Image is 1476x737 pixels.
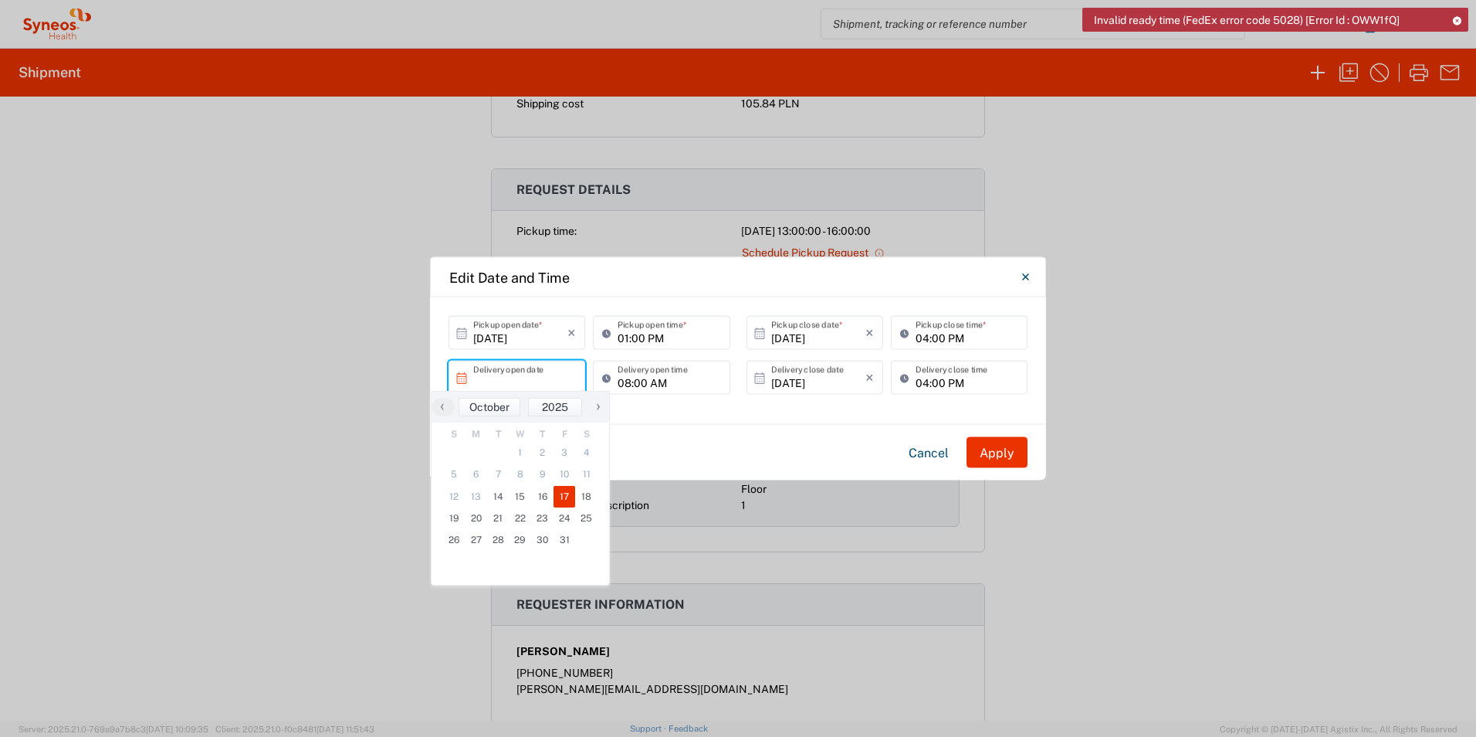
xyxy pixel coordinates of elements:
[443,426,465,442] th: weekday
[509,486,532,508] span: 15
[586,398,609,416] button: ›
[1094,13,1400,27] span: Invalid ready time (FedEx error code 5028) [Error Id : OWW1fQ]
[528,398,582,416] button: 2025
[553,508,576,529] span: 24
[465,426,488,442] th: weekday
[865,365,874,390] i: ×
[542,401,568,413] span: 2025
[1010,262,1041,293] button: Close
[553,486,576,508] span: 17
[443,508,465,529] span: 19
[531,529,553,551] span: 30
[465,529,488,551] span: 27
[896,437,961,468] button: Cancel
[432,398,455,416] button: ‹
[865,321,874,345] i: ×
[465,486,488,508] span: 13
[553,442,576,464] span: 3
[487,486,509,508] span: 14
[465,464,488,485] span: 6
[443,486,465,508] span: 12
[443,529,465,551] span: 26
[431,391,610,586] bs-datepicker-container: calendar
[531,426,553,442] th: weekday
[531,464,553,485] span: 9
[469,401,509,413] span: October
[553,464,576,485] span: 10
[553,426,576,442] th: weekday
[431,397,454,416] span: ‹
[487,426,509,442] th: weekday
[531,442,553,464] span: 2
[509,426,532,442] th: weekday
[459,398,520,416] button: October
[575,442,598,464] span: 4
[509,464,532,485] span: 8
[587,397,610,416] span: ›
[509,529,532,551] span: 29
[509,508,532,529] span: 22
[443,464,465,485] span: 5
[575,426,598,442] th: weekday
[531,508,553,529] span: 23
[432,398,609,416] bs-datepicker-navigation-view: ​ ​ ​
[449,267,570,287] h4: Edit Date and Time
[575,508,598,529] span: 25
[553,529,576,551] span: 31
[967,437,1027,468] button: Apply
[487,464,509,485] span: 7
[487,508,509,529] span: 21
[567,321,576,345] i: ×
[575,486,598,508] span: 18
[509,442,532,464] span: 1
[531,486,553,508] span: 16
[465,508,488,529] span: 20
[575,464,598,485] span: 11
[487,529,509,551] span: 28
